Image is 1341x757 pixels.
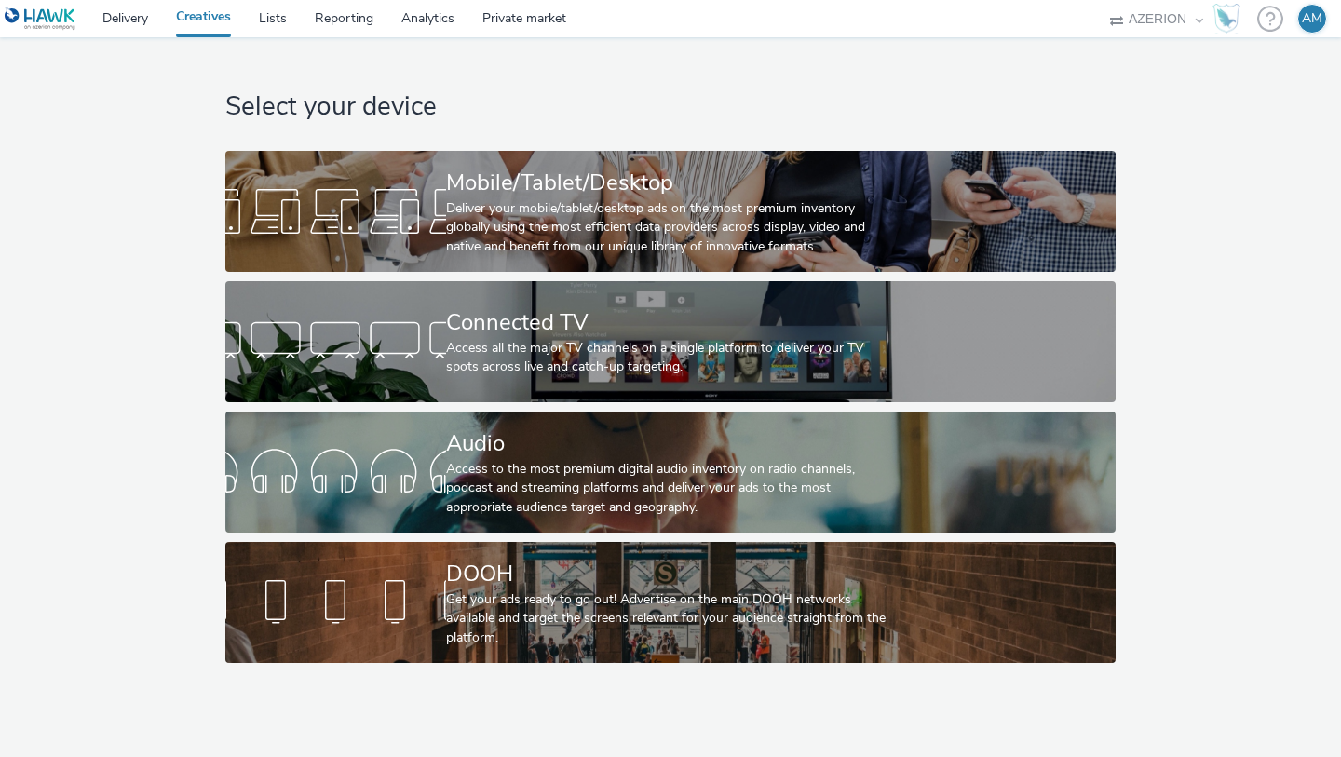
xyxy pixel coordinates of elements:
div: Access to the most premium digital audio inventory on radio channels, podcast and streaming platf... [446,460,887,517]
h1: Select your device [225,89,1115,125]
div: Access all the major TV channels on a single platform to deliver your TV spots across live and ca... [446,339,887,377]
a: Hawk Academy [1212,4,1248,34]
div: Deliver your mobile/tablet/desktop ads on the most premium inventory globally using the most effi... [446,199,887,256]
div: Audio [446,427,887,460]
div: Mobile/Tablet/Desktop [446,167,887,199]
div: AM [1302,5,1322,33]
a: DOOHGet your ads ready to go out! Advertise on the main DOOH networks available and target the sc... [225,542,1115,663]
a: Connected TVAccess all the major TV channels on a single platform to deliver your TV spots across... [225,281,1115,402]
div: Connected TV [446,306,887,339]
img: undefined Logo [5,7,76,31]
div: DOOH [446,558,887,590]
img: Hawk Academy [1212,4,1240,34]
a: AudioAccess to the most premium digital audio inventory on radio channels, podcast and streaming ... [225,412,1115,533]
div: Get your ads ready to go out! Advertise on the main DOOH networks available and target the screen... [446,590,887,647]
a: Mobile/Tablet/DesktopDeliver your mobile/tablet/desktop ads on the most premium inventory globall... [225,151,1115,272]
